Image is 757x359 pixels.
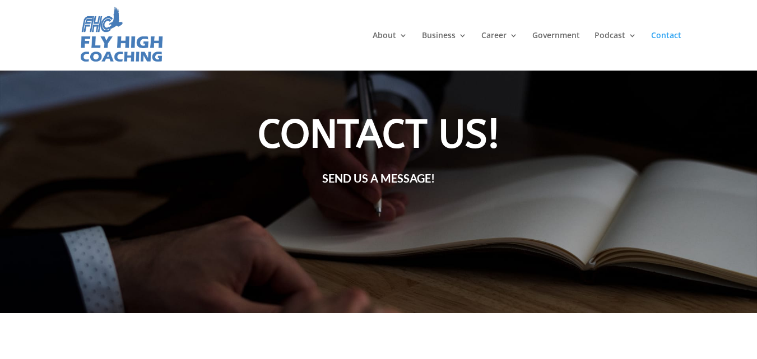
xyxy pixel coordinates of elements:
[373,31,407,71] a: About
[78,6,164,65] img: Fly High Coaching
[422,31,467,71] a: Business
[532,31,580,71] a: Government
[651,31,681,71] a: Contact
[595,31,637,71] a: Podcast
[76,170,681,192] h3: Send us a message!
[481,31,518,71] a: Career
[76,105,681,170] h1: CONTACT US!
